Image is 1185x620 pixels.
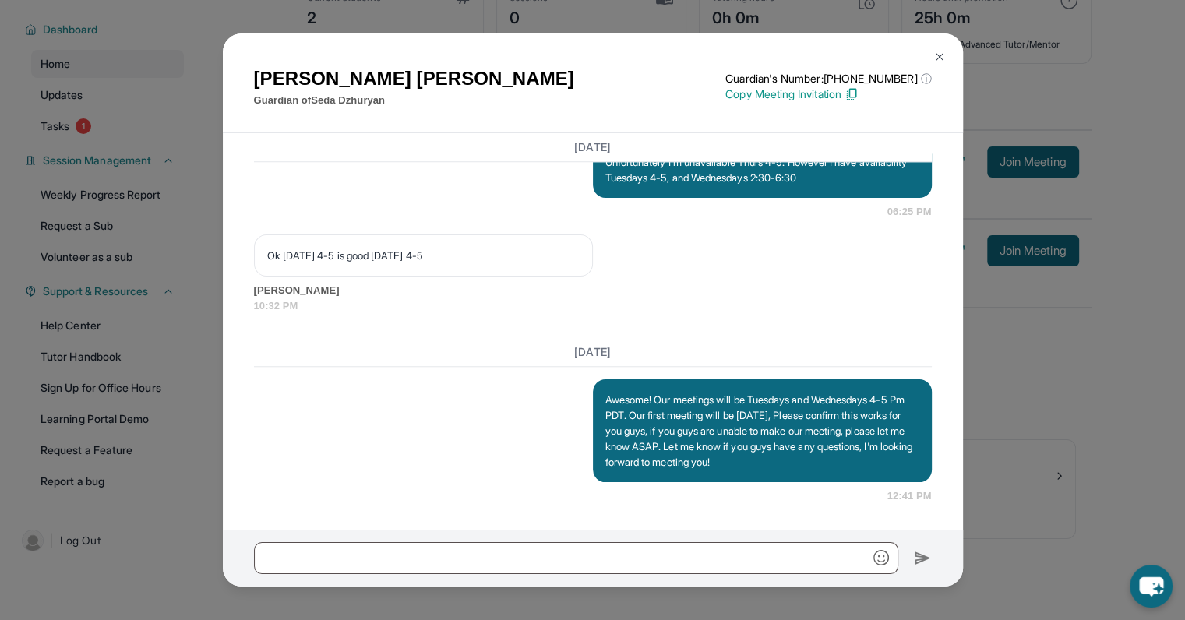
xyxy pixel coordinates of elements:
p: Unfortunately I'm unavailable Thurs 4-5. However I have availability Tuesdays 4-5, and Wednesdays... [605,154,919,185]
img: Send icon [914,549,932,568]
span: 12:41 PM [887,488,932,504]
h3: [DATE] [254,344,932,360]
p: Awesome! Our meetings will be Tuesdays and Wednesdays 4-5 Pm PDT. Our first meeting will be [DATE... [605,392,919,470]
span: 06:25 PM [887,204,932,220]
h3: [DATE] [254,139,932,155]
img: Copy Icon [845,87,859,101]
p: Guardian of Seda Dzhuryan [254,93,574,108]
img: Close Icon [933,51,946,63]
p: Copy Meeting Invitation [725,86,931,102]
h1: [PERSON_NAME] [PERSON_NAME] [254,65,574,93]
span: 10:32 PM [254,298,932,314]
span: [PERSON_NAME] [254,283,932,298]
p: Guardian's Number: [PHONE_NUMBER] [725,71,931,86]
p: Ok [DATE] 4-5 is good [DATE] 4-5 [267,248,580,263]
button: chat-button [1130,565,1173,608]
img: Emoji [873,550,889,565]
span: ⓘ [920,71,931,86]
